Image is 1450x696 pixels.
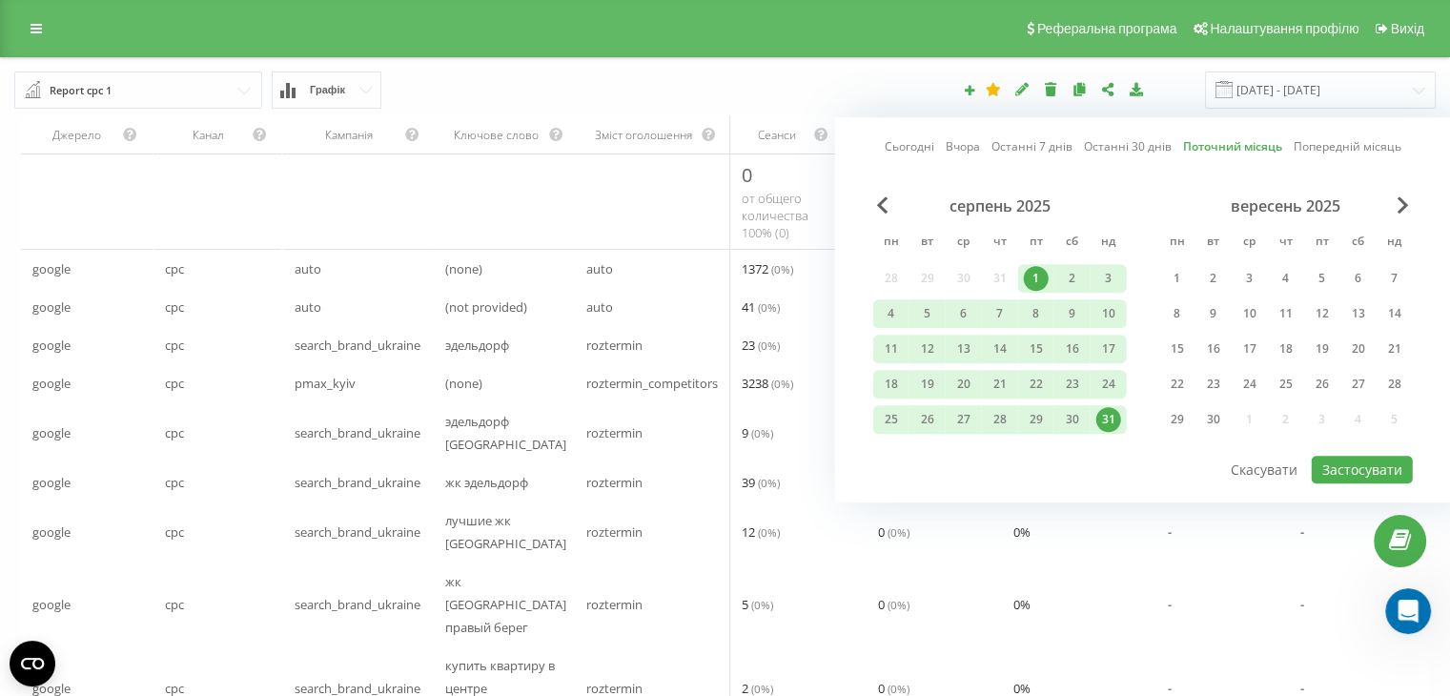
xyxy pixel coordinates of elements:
span: (not provided) [445,296,527,318]
span: auto [295,257,321,280]
a: Сьогодні [885,138,934,156]
span: search_brand_ukraine [295,593,420,616]
span: google [32,372,71,395]
div: 25 [1274,372,1298,397]
div: Сеанси [742,127,812,143]
div: 11 [1274,301,1298,326]
div: пн 29 вер 2025 р. [1159,405,1195,434]
div: нд 28 вер 2025 р. [1377,370,1413,399]
div: 27 [1346,372,1371,397]
button: Добавить вложение [91,507,106,522]
div: 4 [1274,266,1298,291]
div: 24 [1237,372,1262,397]
span: auto [586,296,613,318]
a: Останні 30 днів [1084,138,1172,156]
iframe: Intercom live chat [1385,588,1431,634]
div: 18 [879,372,904,397]
div: 27 [951,407,976,432]
div: 12 [1310,301,1335,326]
span: Отлично [180,43,207,70]
span: 5 [742,593,773,616]
span: Вихід [1391,21,1424,36]
span: 0 % [1013,521,1031,543]
div: 17 [1096,337,1121,361]
abbr: четвер [986,229,1014,257]
div: Закрыть [335,8,369,42]
abbr: понеділок [1163,229,1192,257]
div: дякую! [301,434,351,453]
div: 21 [988,372,1012,397]
div: пн 22 вер 2025 р. [1159,370,1195,399]
div: пн 8 вер 2025 р. [1159,299,1195,328]
span: search_brand_ukraine [295,421,420,444]
span: (none) [445,372,482,395]
span: от общего количества 100% ( 0 ) [742,190,808,241]
span: Налаштування профілю [1210,21,1358,36]
div: 13 [1346,301,1371,326]
div: ср 3 вер 2025 р. [1232,264,1268,293]
span: 12 [742,521,780,543]
div: 18 [1274,337,1298,361]
div: пн 4 серп 2025 р. [873,299,909,328]
div: вт 9 вер 2025 р. [1195,299,1232,328]
div: 14 [1382,301,1407,326]
div: Т говорит… [15,140,366,235]
div: Зміст оголошення [586,127,700,143]
div: пт 5 вер 2025 р. [1304,264,1340,293]
div: 6 [1346,266,1371,291]
span: - [1168,521,1172,543]
button: Графік [272,72,381,109]
abbr: п’ятниця [1308,229,1337,257]
img: Profile image for Daniil [54,10,85,41]
i: Видалити звіт [1043,82,1059,95]
div: чт 25 вер 2025 р. [1268,370,1304,399]
div: ср 13 серп 2025 р. [946,335,982,363]
div: Daniil говорит… [15,235,366,422]
span: cpc [165,372,184,395]
span: 0 [742,162,752,188]
div: Доброго дня! Я на всяк випадок нагадую про себе, що дуже чекаю коли пофіксять баг. Дякую! [69,140,366,219]
div: вт 23 вер 2025 р. [1195,370,1232,399]
div: ср 20 серп 2025 р. [946,370,982,399]
div: 2 [1060,266,1085,291]
span: Великолепно [225,43,252,70]
span: 1372 [742,257,793,280]
i: Редагувати звіт [1014,82,1031,95]
div: Канал [165,127,252,143]
div: Report cpc 1 [50,80,112,101]
h1: Daniil [92,10,135,24]
div: Джерело [32,127,122,143]
span: ( 0 %) [887,524,909,540]
div: нд 24 серп 2025 р. [1091,370,1127,399]
div: 28 [988,407,1012,432]
span: google [32,296,71,318]
button: Главная [298,8,335,44]
div: пн 11 серп 2025 р. [873,335,909,363]
span: google [32,421,71,444]
p: В сети последние 15 мин [92,24,258,43]
abbr: середа [1236,229,1264,257]
span: cpc [165,421,184,444]
div: 16 [1060,337,1085,361]
span: Графік [310,84,345,96]
div: чт 21 серп 2025 р. [982,370,1018,399]
div: 23 [1060,372,1085,397]
div: 11 [879,337,904,361]
div: чт 7 серп 2025 р. [982,299,1018,328]
div: нд 3 серп 2025 р. [1091,264,1127,293]
div: Доброго дняМи пам'ятаємо про баг. Задача на виправлення зафіксована, нею займається відділ розроб... [15,235,313,407]
div: 22 [1165,372,1190,397]
div: 26 [915,407,940,432]
span: cpc [165,593,184,616]
span: Плохо [91,43,117,70]
span: (none) [445,257,482,280]
div: пт 15 серп 2025 р. [1018,335,1054,363]
div: 9 [1060,301,1085,326]
span: ( 0 %) [771,261,793,276]
span: ( 0 %) [758,524,780,540]
div: вт 26 серп 2025 р. [909,405,946,434]
textarea: Ваше сообщение... [16,467,365,500]
span: ( 0 %) [771,376,793,391]
span: жк эдельдорф [445,471,528,494]
div: ср 24 вер 2025 р. [1232,370,1268,399]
